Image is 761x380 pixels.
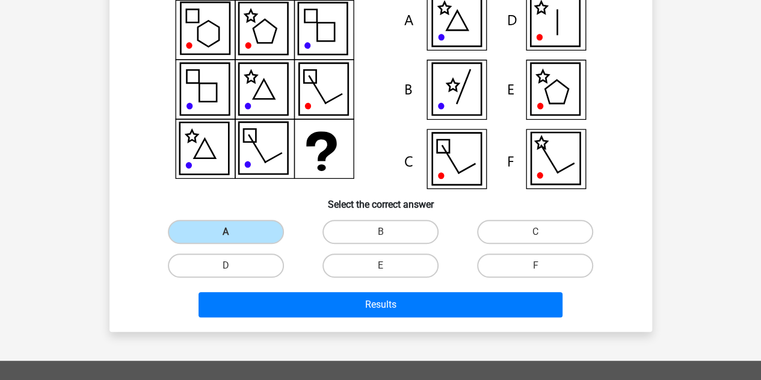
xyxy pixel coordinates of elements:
[322,220,439,244] label: B
[477,254,593,278] label: F
[322,254,439,278] label: E
[129,189,633,210] h6: Select the correct answer
[168,220,284,244] label: A
[199,292,562,317] button: Results
[168,254,284,278] label: D
[477,220,593,244] label: C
